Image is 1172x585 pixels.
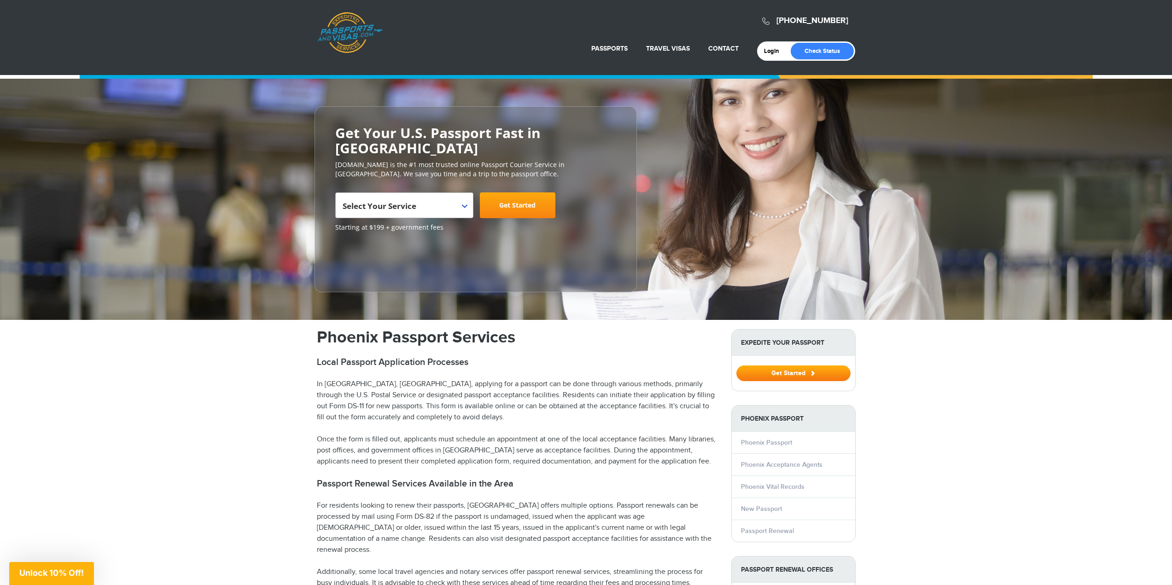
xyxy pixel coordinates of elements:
span: Select Your Service [343,201,416,211]
a: Passports & [DOMAIN_NAME] [317,12,383,53]
p: For residents looking to renew their passports, [GEOGRAPHIC_DATA] offers multiple options. Passpo... [317,500,717,556]
a: Phoenix Acceptance Agents [741,461,822,469]
p: Once the form is filled out, applicants must schedule an appointment at one of the local acceptan... [317,434,717,467]
a: Phoenix Passport [741,439,792,446]
a: Get Started [480,192,555,218]
h1: Phoenix Passport Services [317,329,717,346]
strong: Phoenix Passport [732,405,855,432]
a: [PHONE_NUMBER] [776,16,848,26]
p: In [GEOGRAPHIC_DATA], [GEOGRAPHIC_DATA], applying for a passport can be done through various meth... [317,379,717,423]
button: Get Started [736,365,851,381]
a: Travel Visas [646,45,690,52]
h2: Get Your U.S. Passport Fast in [GEOGRAPHIC_DATA] [335,125,616,156]
a: Passports [591,45,628,52]
iframe: Customer reviews powered by Trustpilot [335,237,404,283]
span: Select Your Service [343,196,464,222]
span: Starting at $199 + government fees [335,223,616,232]
a: Contact [708,45,739,52]
strong: Passport Renewal Offices [732,556,855,583]
a: New Passport [741,505,782,513]
h2: Passport Renewal Services Available in the Area [317,478,717,489]
div: Unlock 10% Off! [9,562,94,585]
span: Unlock 10% Off! [19,568,84,578]
a: Passport Renewal [741,527,794,535]
strong: Expedite Your Passport [732,330,855,356]
a: Check Status [791,43,854,59]
a: Login [764,47,786,55]
a: Phoenix Vital Records [741,483,805,491]
h2: Local Passport Application Processes [317,357,717,368]
p: [DOMAIN_NAME] is the #1 most trusted online Passport Courier Service in [GEOGRAPHIC_DATA]. We sav... [335,160,616,179]
a: Get Started [736,369,851,376]
span: Select Your Service [335,192,473,218]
